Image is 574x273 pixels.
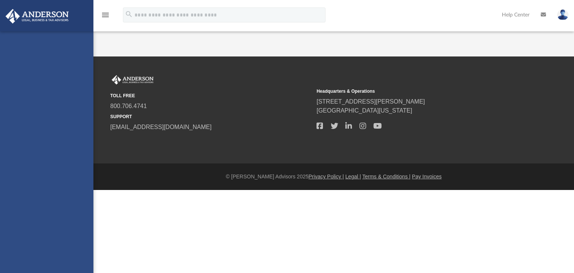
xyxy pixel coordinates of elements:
[345,174,361,180] a: Legal |
[125,10,133,18] i: search
[317,107,412,114] a: [GEOGRAPHIC_DATA][US_STATE]
[110,113,311,120] small: SUPPORT
[110,92,311,99] small: TOLL FREE
[317,88,518,95] small: Headquarters & Operations
[317,98,425,105] a: [STREET_ADDRESS][PERSON_NAME]
[3,9,71,24] img: Anderson Advisors Platinum Portal
[110,124,212,130] a: [EMAIL_ADDRESS][DOMAIN_NAME]
[309,174,344,180] a: Privacy Policy |
[557,9,568,20] img: User Pic
[362,174,411,180] a: Terms & Conditions |
[110,75,155,85] img: Anderson Advisors Platinum Portal
[93,173,574,181] div: © [PERSON_NAME] Advisors 2025
[110,103,147,109] a: 800.706.4741
[101,14,110,19] a: menu
[412,174,441,180] a: Pay Invoices
[101,10,110,19] i: menu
